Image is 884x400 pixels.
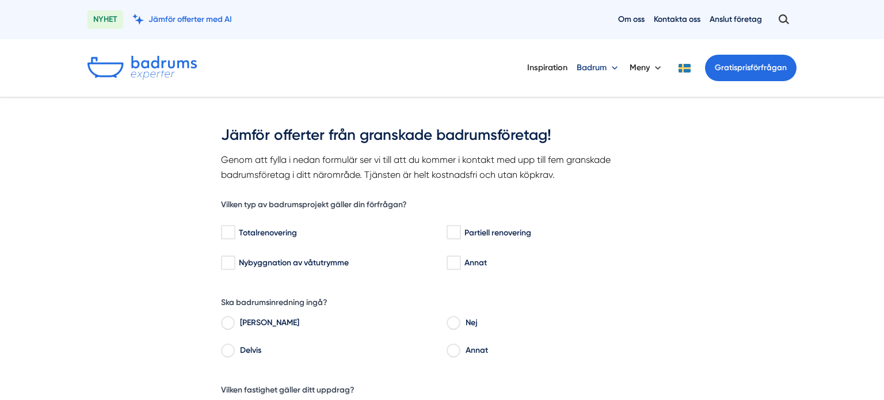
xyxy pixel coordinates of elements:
[221,120,663,153] h3: Jämför offerter från granskade badrumsföretag!
[630,53,664,83] button: Meny
[221,384,355,399] h5: Vilken fastighet gäller ditt uppdrag?
[447,347,460,357] input: Annat
[654,14,700,25] a: Kontakta oss
[618,14,645,25] a: Om oss
[715,63,737,73] span: Gratis
[234,343,437,360] label: Delvis
[447,257,460,269] input: Annat
[221,297,327,311] h5: Ska badrumsinredning ingå?
[447,227,460,238] input: Partiell renovering
[447,319,460,330] input: Nej
[577,53,620,83] button: Badrum
[221,199,407,214] h5: Vilken typ av badrumsprojekt gäller din förfrågan?
[710,14,762,25] a: Anslut företag
[460,343,663,360] label: Annat
[221,153,663,182] p: Genom att fylla i nedan formulär ser vi till att du kommer i kontakt med upp till fem granskade b...
[132,14,232,25] a: Jämför offerter med AI
[87,10,123,29] span: NYHET
[460,316,663,333] label: Nej
[221,227,234,238] input: Totalrenovering
[221,319,234,330] input: Ja
[87,56,197,80] img: Badrumsexperter.se logotyp
[221,257,234,269] input: Nybyggnation av våtutrymme
[527,53,567,82] a: Inspiration
[148,14,232,25] span: Jämför offerter med AI
[221,347,234,357] input: Delvis
[234,316,437,333] label: [PERSON_NAME]
[705,55,797,81] a: Gratisprisförfrågan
